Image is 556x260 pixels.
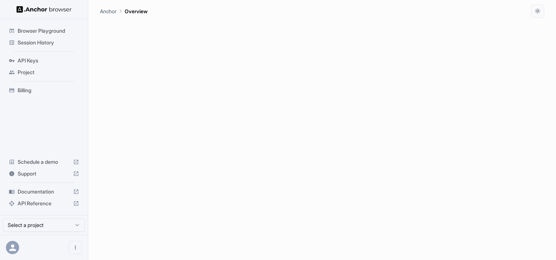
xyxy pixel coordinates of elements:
[125,7,147,15] p: Overview
[6,168,82,180] div: Support
[100,7,147,15] nav: breadcrumb
[18,57,79,64] span: API Keys
[6,66,82,78] div: Project
[69,241,82,254] button: Open menu
[6,156,82,168] div: Schedule a demo
[18,69,79,76] span: Project
[18,158,70,166] span: Schedule a demo
[18,39,79,46] span: Session History
[6,198,82,209] div: API Reference
[18,87,79,94] span: Billing
[6,186,82,198] div: Documentation
[18,200,70,207] span: API Reference
[18,27,79,35] span: Browser Playground
[18,188,70,195] span: Documentation
[6,84,82,96] div: Billing
[6,55,82,66] div: API Keys
[6,25,82,37] div: Browser Playground
[18,170,70,177] span: Support
[17,6,72,13] img: Anchor Logo
[6,37,82,48] div: Session History
[100,7,117,15] p: Anchor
